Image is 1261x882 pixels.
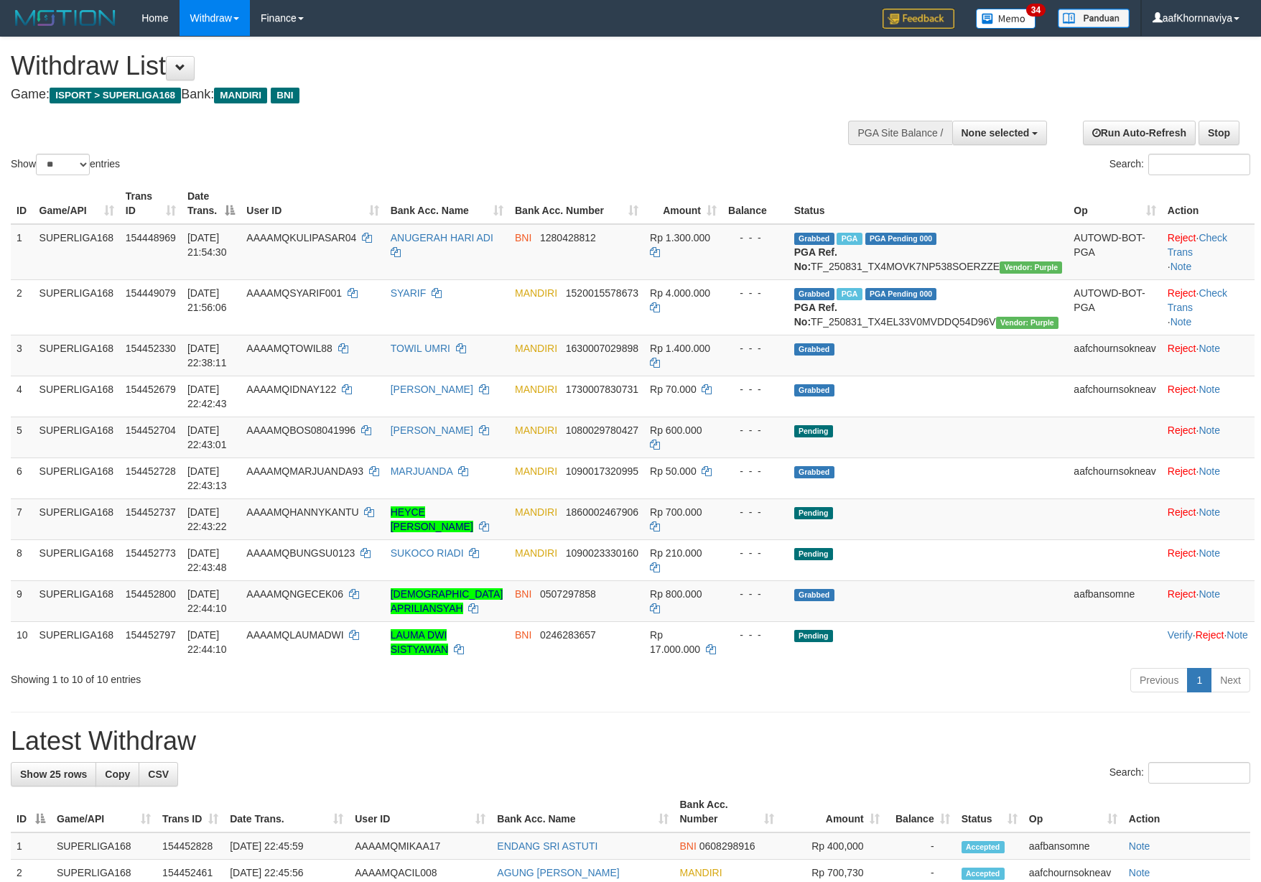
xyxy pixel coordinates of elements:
span: [DATE] 22:38:11 [187,343,227,368]
span: Accepted [962,841,1005,853]
select: Showentries [36,154,90,175]
span: MANDIRI [515,506,557,518]
span: MANDIRI [515,343,557,354]
span: Pending [794,548,833,560]
span: Rp 210.000 [650,547,702,559]
span: MANDIRI [515,287,557,299]
span: [DATE] 21:54:30 [187,232,227,258]
td: 7 [11,498,34,539]
span: MANDIRI [680,867,722,878]
td: SUPERLIGA168 [34,279,120,335]
a: Run Auto-Refresh [1083,121,1196,145]
td: · · [1162,621,1255,662]
span: Rp 70.000 [650,384,697,395]
a: LAUMA DWI SISTYAWAN [391,629,448,655]
th: Balance [722,183,788,224]
span: [DATE] 22:43:22 [187,506,227,532]
span: AAAAMQBOS08041996 [246,424,355,436]
span: MANDIRI [515,465,557,477]
td: 1 [11,832,51,860]
label: Show entries [11,154,120,175]
span: Grabbed [794,288,834,300]
span: 154452800 [126,588,176,600]
span: CSV [148,769,169,780]
td: SUPERLIGA168 [34,539,120,580]
td: - [885,832,956,860]
span: 154452330 [126,343,176,354]
th: Action [1123,792,1250,832]
a: Reject [1168,547,1196,559]
th: Amount: activate to sort column ascending [644,183,722,224]
a: Show 25 rows [11,762,96,786]
span: AAAAMQTOWIL88 [246,343,332,354]
td: 1 [11,224,34,280]
td: SUPERLIGA168 [34,580,120,621]
span: Rp 4.000.000 [650,287,710,299]
a: Note [1171,316,1192,328]
span: Grabbed [794,466,834,478]
span: 154452728 [126,465,176,477]
a: [DEMOGRAPHIC_DATA] APRILIANSYAH [391,588,503,614]
img: MOTION_logo.png [11,7,120,29]
a: Previous [1130,668,1188,692]
div: - - - [728,464,783,478]
a: ANUGERAH HARI ADI [391,232,493,243]
span: PGA Pending [865,288,937,300]
a: Stop [1199,121,1239,145]
td: aafchournsokneav [1068,376,1161,417]
a: Verify [1168,629,1193,641]
span: Grabbed [794,343,834,356]
div: - - - [728,546,783,560]
th: Trans ID: activate to sort column ascending [120,183,182,224]
span: Copy 1630007029898 to clipboard [566,343,638,354]
td: Rp 400,000 [780,832,885,860]
img: Button%20Memo.svg [976,9,1036,29]
button: None selected [952,121,1048,145]
a: TOWIL UMRI [391,343,450,354]
a: Next [1211,668,1250,692]
span: AAAAMQBUNGSU0123 [246,547,355,559]
a: Note [1129,840,1150,852]
td: SUPERLIGA168 [34,335,120,376]
a: Reject [1196,629,1224,641]
td: · [1162,498,1255,539]
span: Rp 1.300.000 [650,232,710,243]
td: AUTOWD-BOT-PGA [1068,224,1161,280]
span: MANDIRI [214,88,267,103]
span: AAAAMQKULIPASAR04 [246,232,356,243]
td: AUTOWD-BOT-PGA [1068,279,1161,335]
span: [DATE] 21:56:06 [187,287,227,313]
td: TF_250831_TX4MOVK7NP538SOERZZE [788,224,1069,280]
a: [PERSON_NAME] [391,424,473,436]
div: - - - [728,505,783,519]
td: · · [1162,279,1255,335]
td: 8 [11,539,34,580]
div: - - - [728,423,783,437]
input: Search: [1148,762,1250,784]
span: Copy [105,769,130,780]
td: TF_250831_TX4EL33V0MVDDQ54D96V [788,279,1069,335]
td: · [1162,580,1255,621]
span: Pending [794,630,833,642]
span: Copy 1730007830731 to clipboard [566,384,638,395]
span: AAAAMQSYARIF001 [246,287,342,299]
span: 154452679 [126,384,176,395]
span: None selected [962,127,1030,139]
td: SUPERLIGA168 [34,417,120,458]
th: Op: activate to sort column ascending [1068,183,1161,224]
th: Status: activate to sort column ascending [956,792,1023,832]
th: ID [11,183,34,224]
div: Showing 1 to 10 of 10 entries [11,667,515,687]
td: 6 [11,458,34,498]
a: Note [1199,343,1220,354]
span: Rp 17.000.000 [650,629,700,655]
a: Check Trans [1168,232,1227,258]
span: Copy 1080029780427 to clipboard [566,424,638,436]
h4: Game: Bank: [11,88,827,102]
span: Rp 600.000 [650,424,702,436]
th: Bank Acc. Number: activate to sort column ascending [509,183,644,224]
th: Amount: activate to sort column ascending [780,792,885,832]
a: Reject [1168,506,1196,518]
td: 10 [11,621,34,662]
span: BNI [515,588,531,600]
